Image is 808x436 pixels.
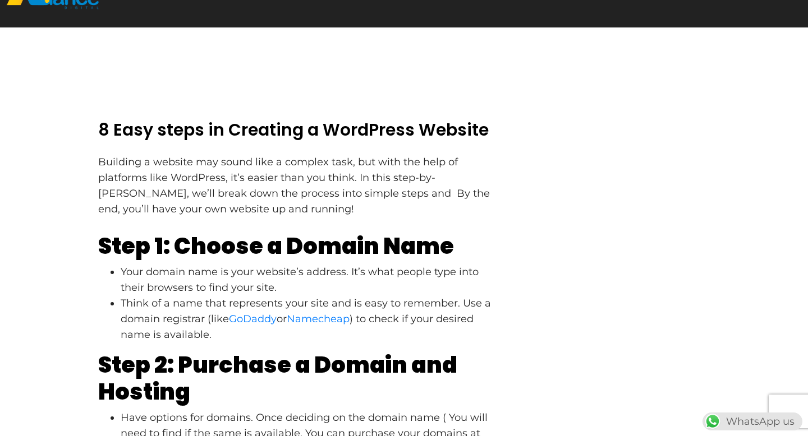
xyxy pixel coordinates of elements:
b: Step 2: Purchase a Domain and Hosting [98,349,457,407]
div: WhatsApp us [703,412,802,430]
b: Step 1: Choose a Domain Name [98,230,454,262]
a: Namecheap [287,313,350,325]
span: Think of a name that represents your site and is easy to remember. Use a domain registrar (like o... [121,297,491,341]
span: Building a website may sound like a complex task, but with the help of platforms like WordPress, ... [98,156,490,215]
img: WhatsApp [704,412,722,430]
h2: 8 Easy steps in Creating a WordPress Website [98,120,497,140]
span: Your domain name is your website’s address. It’s what people type into their browsers to find you... [121,266,479,294]
a: GoDaddy [229,313,277,325]
a: WhatsAppWhatsApp us [703,415,802,428]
